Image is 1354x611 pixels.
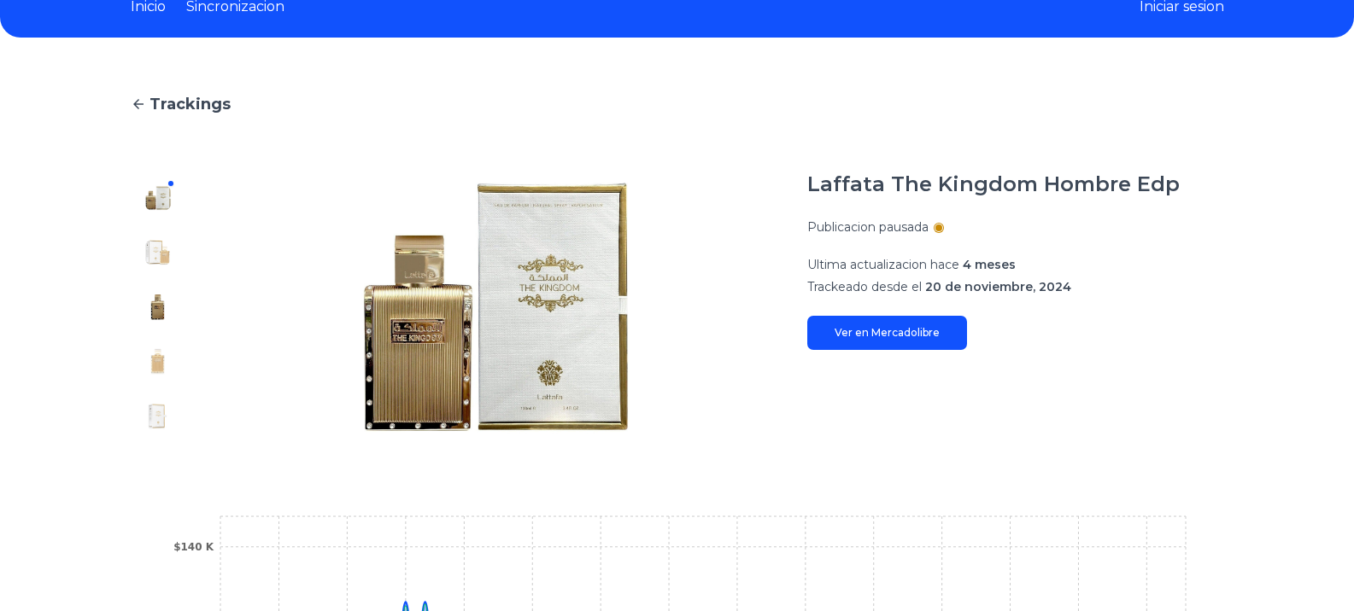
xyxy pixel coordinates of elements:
span: 20 de noviembre, 2024 [925,279,1071,294]
span: Ultima actualizacion hace [807,257,959,272]
span: 4 meses [963,257,1016,272]
h1: Laffata The Kingdom Hombre Edp [807,171,1180,198]
a: Ver en Mercadolibre [807,316,967,350]
tspan: $140 K [173,541,214,553]
a: Trackings [131,92,1224,116]
img: Laffata The Kingdom Hombre Edp [144,403,172,430]
img: Laffata The Kingdom Hombre Edp [144,184,172,212]
span: Trackings [149,92,231,116]
span: Trackeado desde el [807,279,922,294]
p: Publicacion pausada [807,218,929,236]
img: Laffata The Kingdom Hombre Edp [144,239,172,266]
img: Laffata The Kingdom Hombre Edp [144,348,172,375]
img: Laffata The Kingdom Hombre Edp [220,171,773,444]
img: Laffata The Kingdom Hombre Edp [144,294,172,321]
